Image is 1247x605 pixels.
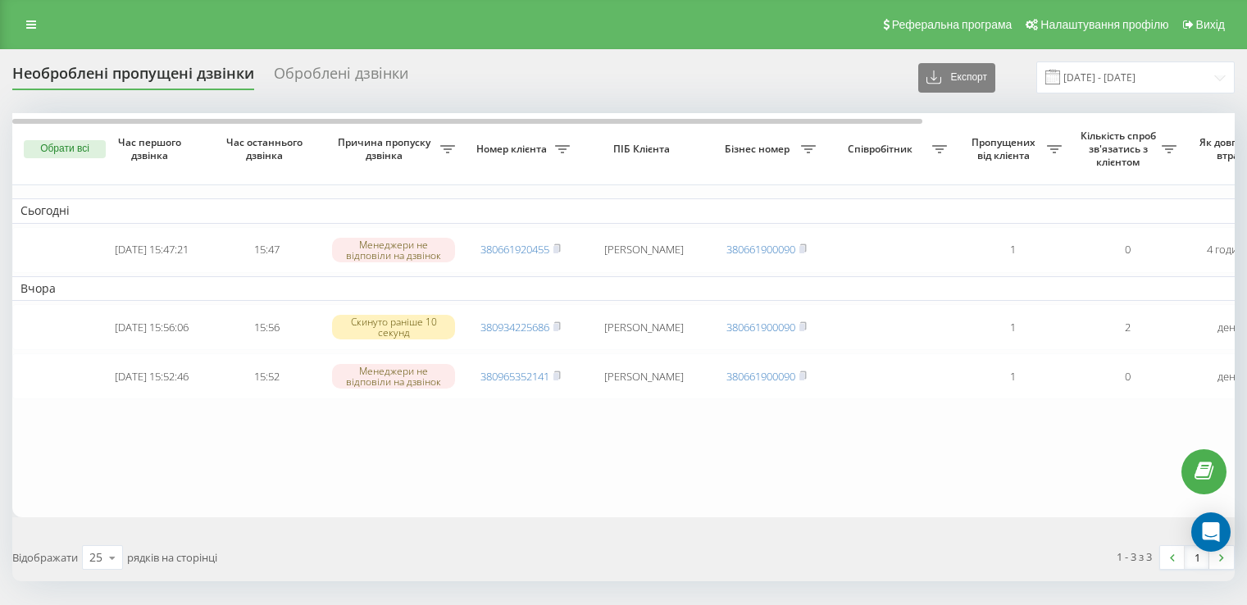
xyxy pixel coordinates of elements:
span: Кількість спроб зв'язатись з клієнтом [1078,130,1162,168]
td: 15:52 [209,353,324,399]
span: Вихід [1196,18,1225,31]
span: ПІБ Клієнта [592,143,695,156]
span: Причина пропуску дзвінка [332,136,440,161]
td: [DATE] 15:52:46 [94,353,209,399]
a: 380965352141 [480,369,549,384]
a: 380661920455 [480,242,549,257]
td: [PERSON_NAME] [578,353,709,399]
span: Відображати [12,550,78,565]
div: Менеджери не відповіли на дзвінок [332,364,455,389]
td: 2 [1070,304,1185,350]
div: Скинуто раніше 10 секунд [332,315,455,339]
td: [DATE] 15:56:06 [94,304,209,350]
a: 380934225686 [480,320,549,334]
span: Номер клієнта [471,143,555,156]
span: Співробітник [832,143,932,156]
td: 1 [955,353,1070,399]
td: 0 [1070,227,1185,273]
button: Обрати всі [24,140,106,158]
span: Час останнього дзвінка [222,136,311,161]
div: Оброблені дзвінки [274,65,408,90]
div: Необроблені пропущені дзвінки [12,65,254,90]
td: 1 [955,227,1070,273]
td: [PERSON_NAME] [578,304,709,350]
td: 1 [955,304,1070,350]
a: 1 [1185,546,1209,569]
td: [PERSON_NAME] [578,227,709,273]
td: 15:56 [209,304,324,350]
td: 15:47 [209,227,324,273]
td: [DATE] 15:47:21 [94,227,209,273]
div: Менеджери не відповіли на дзвінок [332,238,455,262]
span: рядків на сторінці [127,550,217,565]
div: 1 - 3 з 3 [1117,548,1152,565]
span: Реферальна програма [892,18,1013,31]
div: 25 [89,549,102,566]
td: 0 [1070,353,1185,399]
span: Бізнес номер [717,143,801,156]
div: Open Intercom Messenger [1191,512,1231,552]
a: 380661900090 [726,369,795,384]
a: 380661900090 [726,242,795,257]
button: Експорт [918,63,995,93]
a: 380661900090 [726,320,795,334]
span: Пропущених від клієнта [963,136,1047,161]
span: Налаштування профілю [1040,18,1168,31]
span: Час першого дзвінка [107,136,196,161]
